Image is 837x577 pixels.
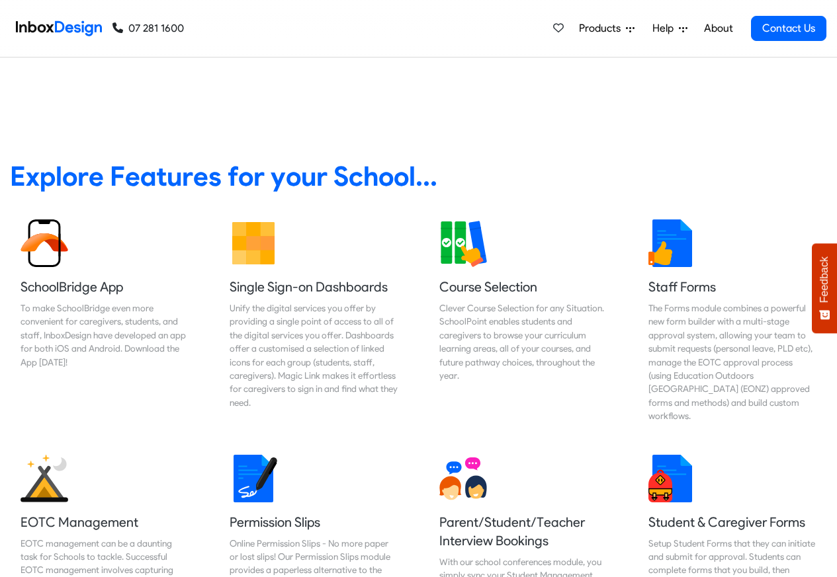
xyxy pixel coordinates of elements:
img: 2022_01_18_icon_signature.svg [230,455,277,502]
a: Course Selection Clever Course Selection for any Situation. SchoolPoint enables students and care... [429,209,618,434]
a: Help [647,15,693,42]
span: Help [652,20,679,36]
h5: Student & Caregiver Forms [648,513,816,531]
h5: Course Selection [439,278,607,296]
h5: Parent/Student/Teacher Interview Bookings [439,513,607,550]
img: 2022_01_13_icon_course_selection.svg [439,219,487,267]
h5: Staff Forms [648,278,816,296]
a: Products [574,15,640,42]
h5: EOTC Management [21,513,189,531]
heading: Explore Features for your School... [10,159,827,193]
h5: Permission Slips [230,513,398,531]
img: 2022_01_13_icon_grid.svg [230,219,277,267]
div: Unify the digital services you offer by providing a single point of access to all of the digital ... [230,301,398,409]
button: Feedback - Show survey [812,243,837,333]
img: 2022_01_13_icon_thumbsup.svg [648,219,696,267]
a: About [700,15,736,42]
span: Products [579,20,626,36]
a: 07 281 1600 [112,20,184,36]
a: Single Sign-on Dashboards Unify the digital services you offer by providing a single point of acc... [219,209,408,434]
div: Clever Course Selection for any Situation. SchoolPoint enables students and caregivers to browse ... [439,301,607,382]
div: To make SchoolBridge even more convenient for caregivers, students, and staff, InboxDesign have d... [21,301,189,369]
h5: Single Sign-on Dashboards [230,278,398,296]
img: 2022_01_25_icon_eonz.svg [21,455,68,502]
span: Feedback [818,256,830,303]
a: Contact Us [751,16,826,41]
div: The Forms module combines a powerful new form builder with a multi-stage approval system, allowin... [648,301,816,423]
img: 2022_01_13_icon_conversation.svg [439,455,487,502]
img: 2022_01_13_icon_student_form.svg [648,455,696,502]
a: Staff Forms The Forms module combines a powerful new form builder with a multi-stage approval sys... [638,209,827,434]
a: SchoolBridge App To make SchoolBridge even more convenient for caregivers, students, and staff, I... [10,209,199,434]
img: 2022_01_13_icon_sb_app.svg [21,219,68,267]
h5: SchoolBridge App [21,278,189,296]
